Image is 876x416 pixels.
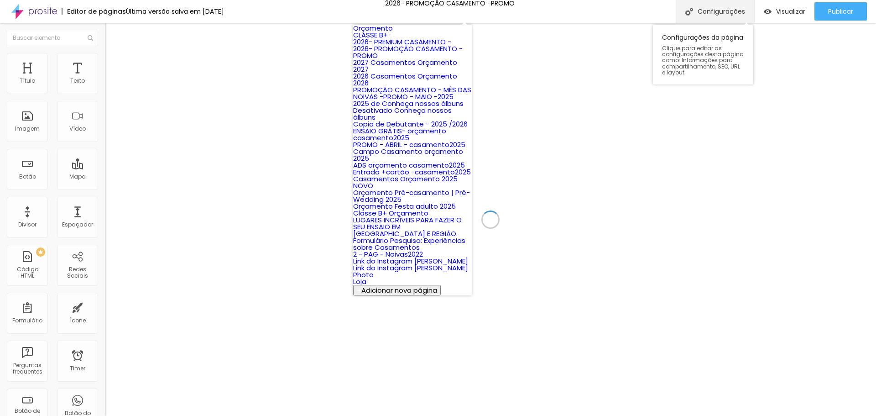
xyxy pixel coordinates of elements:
[755,2,814,21] button: Visualizar
[353,99,464,108] a: 2025 de Conheça nossos álbuns
[353,215,462,238] a: LUGARES INCRÍVEIS PARA FAZER O SEU ENSAIO EM [GEOGRAPHIC_DATA] E REGIÃO.
[62,8,126,15] div: Editor de páginas
[126,8,224,15] div: Última versão salva em [DATE]
[69,174,86,180] div: Mapa
[353,160,465,170] a: ADS orçamento casamento2025
[70,317,86,324] div: Ícone
[764,8,772,16] img: view-1.svg
[361,285,437,295] span: Adicionar nova página
[353,263,468,279] a: Link do Instagram [PERSON_NAME] Photo
[88,35,93,41] img: Icone
[353,44,463,60] a: 2026- PROMOÇÃO CASAMENTO -PROMO
[814,2,867,21] button: Publicar
[353,249,423,259] a: 2 - PAG - Noivas2022
[353,37,451,47] a: 2026- PREMIUM CASAMENTO -
[776,8,805,15] span: Visualizar
[9,362,45,375] div: Perguntas frequentes
[20,78,35,84] div: Título
[353,105,452,122] a: Desativado Conheça nossos álbuns
[353,147,463,163] a: Campo Casamento orçamento 2025
[353,277,366,286] a: Loja
[353,236,465,252] a: Formulário Pesquisa: Experiências sobre Casamentos
[353,285,441,295] button: Adicionar nova página
[828,8,853,15] span: Publicar
[353,140,465,149] a: PROMO - ABRIL - casamento2025
[353,174,458,190] a: Casamentos Orçamento 2025 NOVO
[62,221,93,228] div: Espaçador
[662,45,744,75] span: Clique para editar as configurações desta página como: Informações para compartilhamento, SEO, UR...
[18,221,36,228] div: Divisor
[353,126,446,142] a: ENSAIO GRÁTIS- orçamento casamento2025
[353,208,428,218] a: Classe B+ Orçamento
[353,30,388,40] a: CLASSE B+
[353,201,456,211] a: Orçamento Festa adulto 2025
[59,266,95,279] div: Redes Sociais
[353,119,468,129] a: Copia de Debutante - 2025 /2026
[353,167,471,177] a: Entrada +cartão -casamento2025
[19,174,36,180] div: Botão
[353,58,457,74] a: 2027 Casamentos Orçamento 2027
[7,30,98,46] input: Buscar elemento
[353,85,471,101] a: PROMOÇÃO CASAMENTO - MÊS DAS NOIVAS -PROMO - MAIO -2025
[353,23,393,33] a: Orçamento
[9,266,45,279] div: Código HTML
[69,126,86,132] div: Vídeo
[353,188,470,204] a: Orçamento Pré-casamento | Pré-Wedding 2025
[353,256,468,266] a: Link do Instagram [PERSON_NAME]
[70,365,85,372] div: Timer
[353,71,457,88] a: 2026 Casamentos Orçamento 2026
[15,126,40,132] div: Imagem
[653,25,753,84] div: Configurações da página
[685,8,693,16] img: Icone
[12,317,42,324] div: Formulário
[70,78,85,84] div: Texto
